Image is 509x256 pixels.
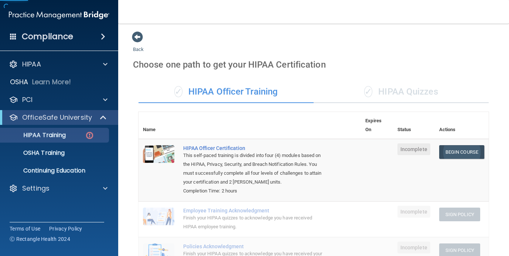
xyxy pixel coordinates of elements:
th: Actions [435,112,489,139]
p: OSHA Training [5,149,65,157]
span: ✓ [364,86,372,97]
h4: Compliance [22,31,73,42]
a: PCI [9,95,107,104]
span: Incomplete [397,143,430,155]
img: PMB logo [9,8,109,23]
span: Incomplete [397,206,430,218]
a: Back [133,38,144,52]
p: Settings [22,184,49,193]
p: OSHA [10,78,28,86]
span: Ⓒ Rectangle Health 2024 [10,235,70,243]
a: Terms of Use [10,225,40,232]
th: Expires On [361,112,393,139]
div: HIPAA Officer Training [139,81,314,103]
p: Continuing Education [5,167,106,174]
a: HIPAA Officer Certification [183,145,324,151]
a: Begin Course [439,145,484,159]
a: Settings [9,184,107,193]
p: HIPAA Training [5,132,66,139]
img: danger-circle.6113f641.png [85,131,94,140]
div: Choose one path to get your HIPAA Certification [133,54,494,75]
button: Sign Policy [439,208,480,221]
a: HIPAA [9,60,107,69]
div: Completion Time: 2 hours [183,187,324,195]
p: OfficeSafe University [22,113,92,122]
p: HIPAA [22,60,41,69]
a: Privacy Policy [49,225,82,232]
div: Finish your HIPAA quizzes to acknowledge you have received HIPAA employee training. [183,214,324,231]
p: PCI [22,95,33,104]
div: Policies Acknowledgment [183,243,324,249]
div: HIPAA Quizzes [314,81,489,103]
th: Name [139,112,179,139]
span: Incomplete [397,242,430,253]
div: This self-paced training is divided into four (4) modules based on the HIPAA, Privacy, Security, ... [183,151,324,187]
p: Learn More! [32,78,71,86]
a: OfficeSafe University [9,113,107,122]
span: ✓ [174,86,182,97]
th: Status [393,112,435,139]
div: Employee Training Acknowledgment [183,208,324,214]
